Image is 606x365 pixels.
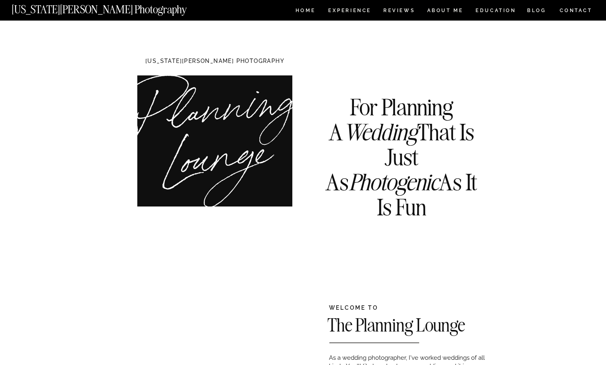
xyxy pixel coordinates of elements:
[343,118,417,146] i: Wedding
[132,58,298,66] h1: [US_STATE][PERSON_NAME] PHOTOGRAPHY
[294,8,317,15] a: HOME
[328,8,370,15] a: Experience
[527,8,546,15] a: BLOG
[128,86,306,177] h1: Planning Lounge
[317,95,486,187] h3: For Planning A That Is Just As As It Is Fun
[12,4,214,11] a: [US_STATE][PERSON_NAME] Photography
[329,305,484,312] h2: WELCOME TO
[349,168,439,196] i: Photogenic
[427,8,463,15] a: ABOUT ME
[383,8,414,15] a: REVIEWS
[475,8,517,15] a: EDUCATION
[327,316,540,338] h2: The Planning Lounge
[559,6,593,15] a: CONTACT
